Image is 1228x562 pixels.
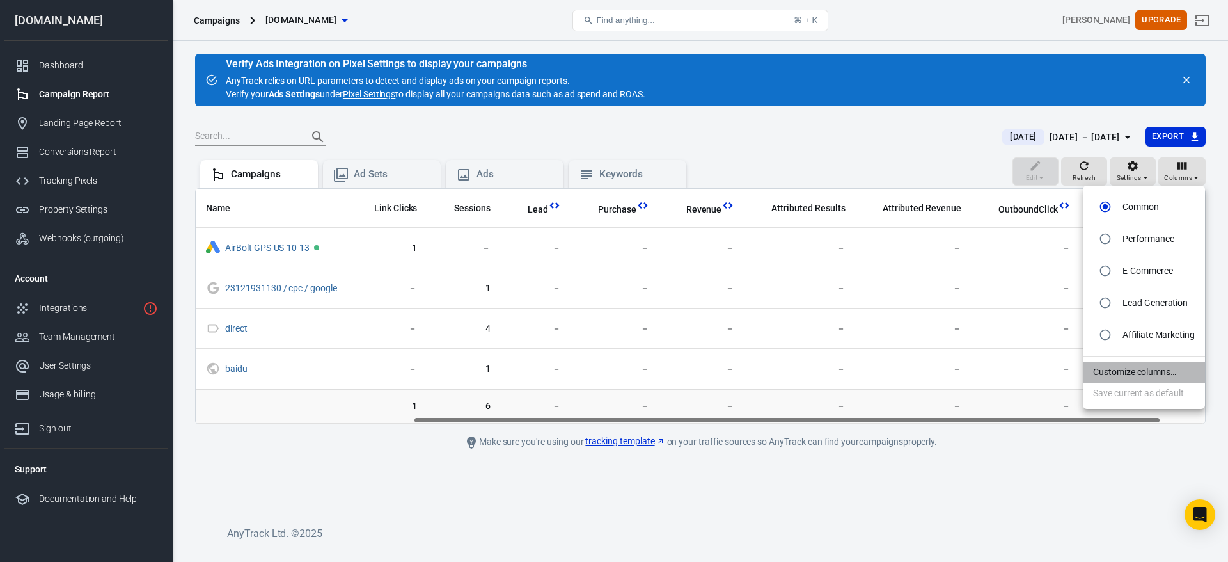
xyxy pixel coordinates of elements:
[1122,328,1195,342] p: Affiliate Marketing
[1122,200,1159,214] p: Common
[1185,499,1215,530] div: Open Intercom Messenger
[1122,296,1188,310] p: Lead Generation
[1122,264,1173,278] p: E-Commerce
[1122,232,1174,246] p: Performance
[1083,362,1205,383] li: Customize columns…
